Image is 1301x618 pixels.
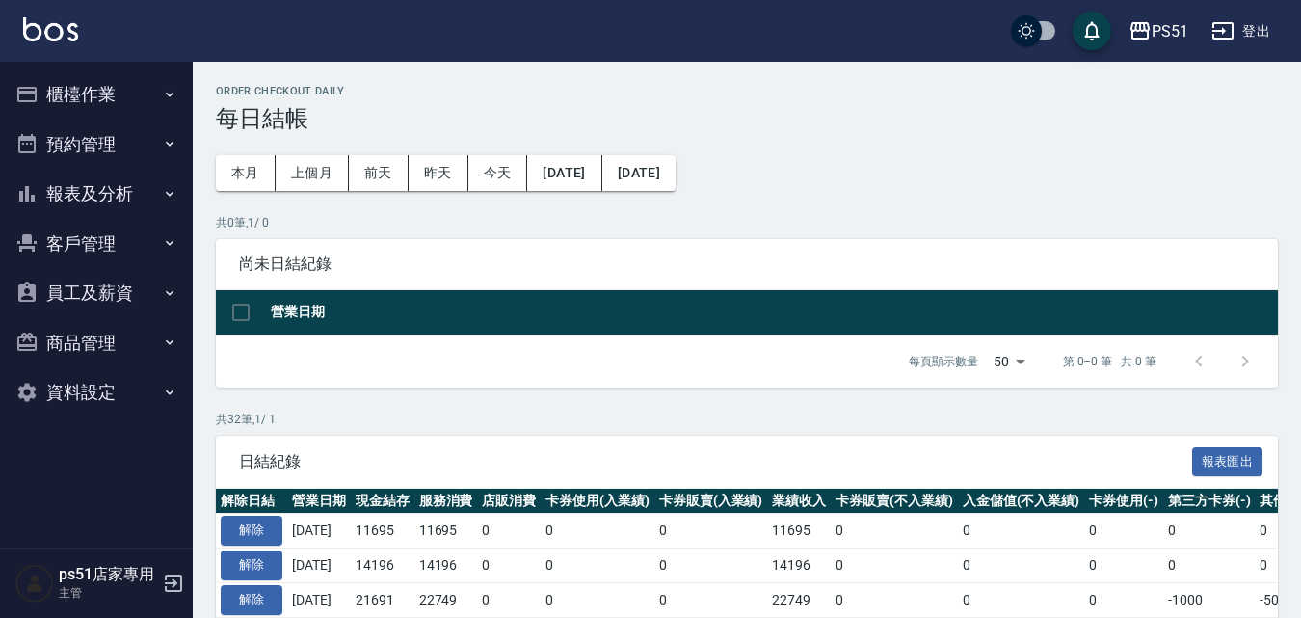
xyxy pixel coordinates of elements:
[541,549,654,583] td: 0
[287,549,351,583] td: [DATE]
[831,549,958,583] td: 0
[654,549,768,583] td: 0
[541,582,654,617] td: 0
[216,155,276,191] button: 本月
[414,549,478,583] td: 14196
[239,452,1192,471] span: 日結紀錄
[351,489,414,514] th: 現金結存
[414,489,478,514] th: 服務消費
[1163,549,1256,583] td: 0
[602,155,676,191] button: [DATE]
[1163,582,1256,617] td: -1000
[831,489,958,514] th: 卡券販賣(不入業績)
[216,411,1278,428] p: 共 32 筆, 1 / 1
[468,155,528,191] button: 今天
[287,582,351,617] td: [DATE]
[216,489,287,514] th: 解除日結
[216,85,1278,97] h2: Order checkout daily
[8,219,185,269] button: 客戶管理
[414,582,478,617] td: 22749
[8,318,185,368] button: 商品管理
[8,120,185,170] button: 預約管理
[654,582,768,617] td: 0
[414,514,478,549] td: 11695
[477,549,541,583] td: 0
[1084,582,1163,617] td: 0
[527,155,601,191] button: [DATE]
[23,17,78,41] img: Logo
[1152,19,1188,43] div: PS51
[287,489,351,514] th: 營業日期
[767,489,831,514] th: 業績收入
[541,489,654,514] th: 卡券使用(入業績)
[654,489,768,514] th: 卡券販賣(入業績)
[59,565,157,584] h5: ps51店家專用
[1192,447,1263,477] button: 報表匯出
[958,514,1085,549] td: 0
[1084,549,1163,583] td: 0
[767,582,831,617] td: 22749
[986,336,1032,388] div: 50
[8,69,185,120] button: 櫃檯作業
[767,514,831,549] td: 11695
[221,585,282,615] button: 解除
[1073,12,1111,50] button: save
[1121,12,1196,51] button: PS51
[349,155,409,191] button: 前天
[477,514,541,549] td: 0
[1192,451,1263,470] a: 報表匯出
[958,582,1085,617] td: 0
[1163,489,1256,514] th: 第三方卡券(-)
[8,169,185,219] button: 報表及分析
[216,105,1278,132] h3: 每日結帳
[909,353,978,370] p: 每頁顯示數量
[1084,489,1163,514] th: 卡券使用(-)
[767,549,831,583] td: 14196
[8,268,185,318] button: 員工及薪資
[8,367,185,417] button: 資料設定
[59,584,157,602] p: 主管
[221,551,282,580] button: 解除
[1204,13,1278,49] button: 登出
[351,582,414,617] td: 21691
[276,155,349,191] button: 上個月
[477,489,541,514] th: 店販消費
[958,549,1085,583] td: 0
[409,155,468,191] button: 昨天
[958,489,1085,514] th: 入金儲值(不入業績)
[287,514,351,549] td: [DATE]
[351,549,414,583] td: 14196
[351,514,414,549] td: 11695
[654,514,768,549] td: 0
[1063,353,1156,370] p: 第 0–0 筆 共 0 筆
[831,582,958,617] td: 0
[239,255,1255,274] span: 尚未日結紀錄
[1084,514,1163,549] td: 0
[477,582,541,617] td: 0
[216,214,1278,231] p: 共 0 筆, 1 / 0
[541,514,654,549] td: 0
[831,514,958,549] td: 0
[266,290,1278,336] th: 營業日期
[1163,514,1256,549] td: 0
[15,564,54,603] img: Person
[221,516,282,546] button: 解除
